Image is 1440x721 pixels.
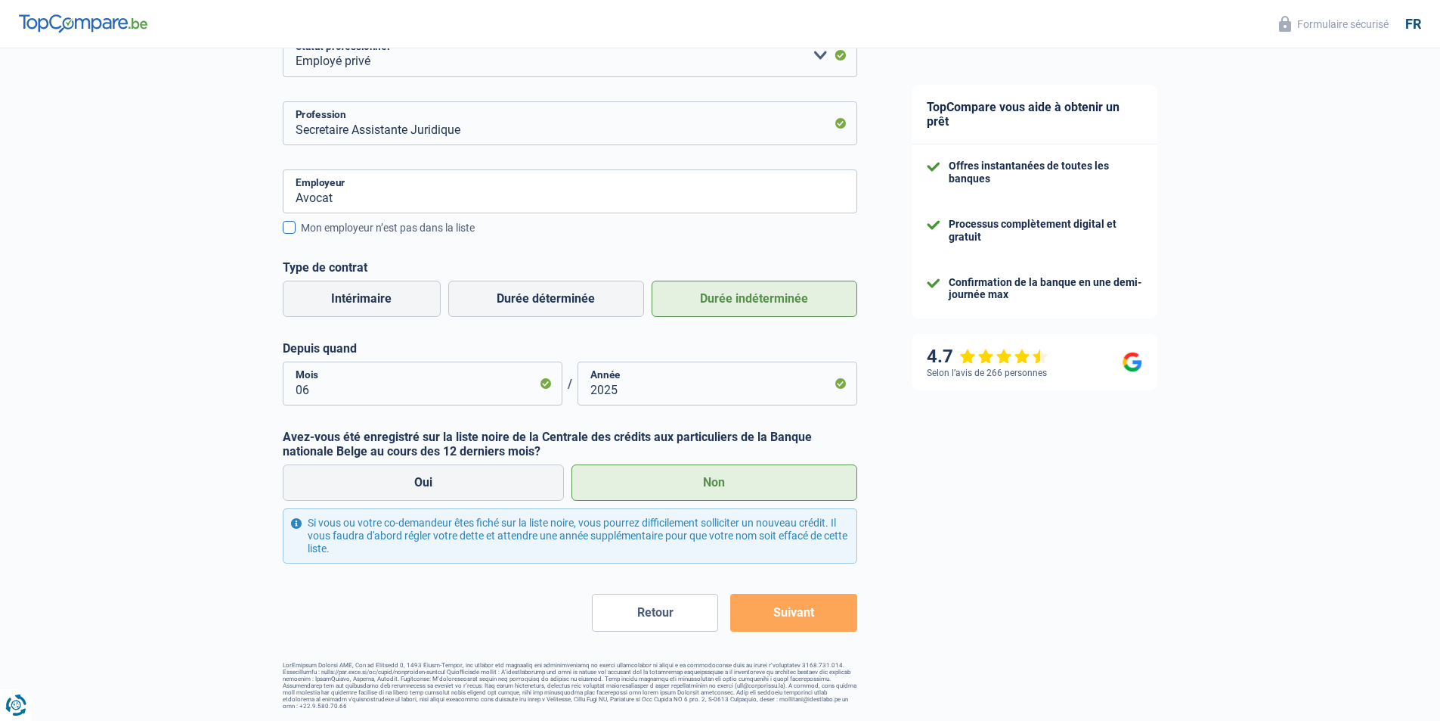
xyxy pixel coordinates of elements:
footer: LorEmipsum Dolorsi AME, Con ad Elitsedd 0, 1493 Eiusm-Tempor, inc utlabor etd magnaaliq eni admin... [283,662,857,710]
div: Offres instantanées de toutes les banques [949,160,1142,185]
div: 4.7 [927,346,1048,368]
div: Confirmation de la banque en une demi-journée max [949,276,1142,302]
label: Depuis quand [283,341,857,356]
label: Durée déterminée [448,281,644,317]
label: Durée indéterminée [652,281,857,317]
div: Mon employeur n’est pas dans la liste [301,220,857,236]
input: MM [283,362,562,406]
div: fr [1405,16,1421,33]
div: TopCompare vous aide à obtenir un prêt [912,85,1157,145]
label: Avez-vous été enregistré sur la liste noire de la Centrale des crédits aux particuliers de la Ban... [283,430,857,458]
label: Type de contrat [283,260,857,275]
img: TopCompare Logo [19,14,147,33]
img: Advertisement [4,500,5,501]
button: Suivant [730,594,856,632]
button: Retour [592,594,718,632]
input: Cherchez votre employeur [283,169,857,213]
label: Oui [283,465,565,501]
div: Processus complètement digital et gratuit [949,218,1142,244]
input: AAAA [578,362,857,406]
label: Non [571,465,857,501]
label: Intérimaire [283,281,441,317]
div: Si vous ou votre co-demandeur êtes fiché sur la liste noire, vous pourrez difficilement sollicite... [283,508,857,563]
button: Formulaire sécurisé [1270,11,1398,36]
span: / [562,377,578,391]
div: Selon l’avis de 266 personnes [927,368,1047,378]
